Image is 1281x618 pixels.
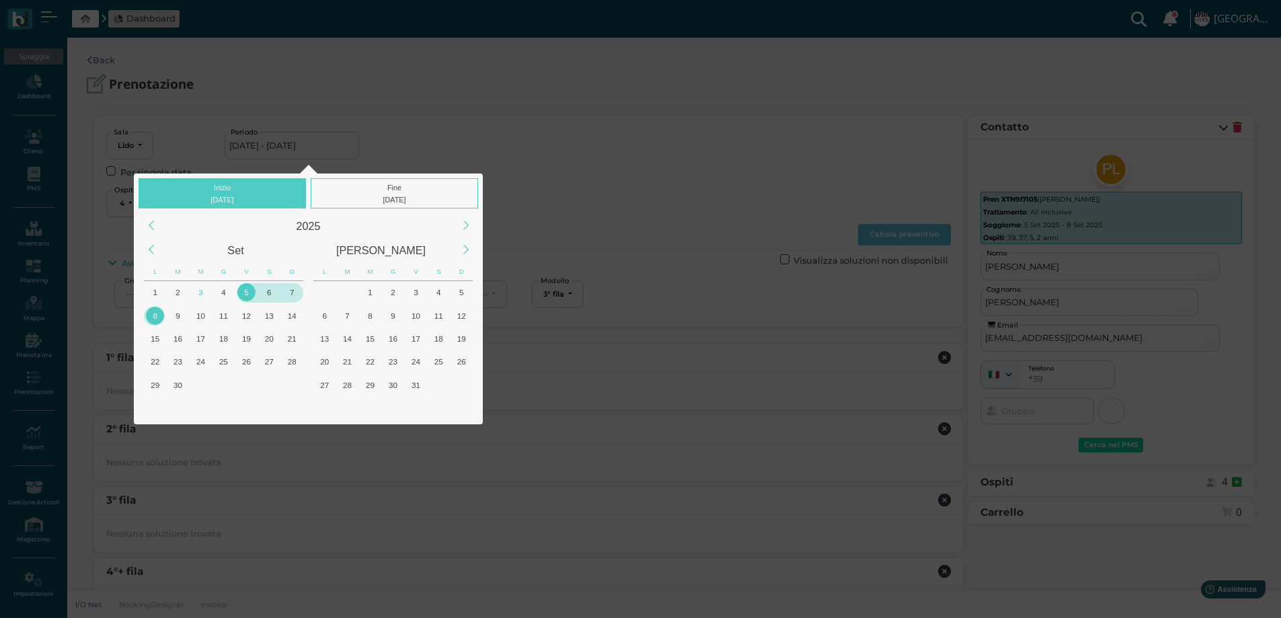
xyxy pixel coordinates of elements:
div: Giovedì, Ottobre 23 [382,350,405,373]
div: 24 [192,352,210,371]
div: Domenica, Novembre 9 [450,396,473,419]
div: Settembre [163,238,309,262]
div: Sabato, Settembre 13 [258,304,280,327]
div: Giovedì, Settembre 25 [212,350,235,373]
div: Sabato, Ottobre 18 [427,327,450,350]
div: Venerdì, Ottobre 3 [404,281,427,304]
div: 19 [453,330,471,348]
div: 7 [338,307,356,325]
div: Venerdì [405,262,428,281]
div: Giovedì [382,262,405,281]
div: Domenica, Ottobre 5 [450,281,473,304]
div: Giovedì, Ottobre 16 [382,327,405,350]
div: 1 [146,283,164,301]
div: 20 [315,352,334,371]
div: 15 [146,330,164,348]
div: Martedì, Settembre 30 [167,373,190,396]
div: Venerdì, Ottobre 17 [404,327,427,350]
div: Martedì, Settembre 2 [167,281,190,304]
span: Assistenza [40,11,89,21]
div: Mercoledì, Ottobre 1 [359,281,382,304]
div: Sabato, Settembre 20 [258,327,280,350]
div: Giovedì [212,262,235,281]
div: Lunedì, Ottobre 20 [313,350,336,373]
div: Giovedì, Ottobre 9 [212,396,235,419]
div: Sabato, Ottobre 11 [258,396,280,419]
div: Next Year [451,211,480,240]
div: 5 [453,283,471,301]
div: 14 [338,330,356,348]
div: Martedì, Ottobre 7 [167,396,190,419]
div: Previous Month [137,235,165,264]
div: Martedì, Ottobre 21 [336,350,359,373]
div: Martedì, Settembre 30 [336,281,359,304]
div: Domenica, Ottobre 5 [280,373,303,396]
div: Domenica, Novembre 2 [450,373,473,396]
div: Mercoledì, Ottobre 29 [359,373,382,396]
div: 5 [237,283,256,301]
div: 15 [361,330,379,348]
div: 2 [169,283,187,301]
div: Lunedì, Settembre 1 [144,281,167,304]
div: Venerdì, Ottobre 24 [404,350,427,373]
div: [DATE] [314,194,475,206]
div: Mercoledì, Novembre 5 [359,396,382,419]
div: Venerdì, Settembre 19 [235,327,258,350]
div: 22 [146,352,164,371]
div: Fine [311,178,478,208]
div: Venerdì [235,262,258,281]
div: 23 [384,352,402,371]
div: Martedì [336,262,359,281]
div: 11 [215,307,233,325]
div: Mercoledì, Ottobre 22 [359,350,382,373]
div: Mercoledì, Ottobre 1 [190,373,212,396]
div: Ottobre [309,238,454,262]
div: 25 [430,352,448,371]
div: Lunedì, Novembre 3 [313,396,336,419]
div: 16 [169,330,187,348]
div: Lunedì [313,262,336,281]
div: 17 [407,330,425,348]
div: 8 [361,307,379,325]
div: Martedì, Ottobre 28 [336,373,359,396]
div: Venerdì, Ottobre 3 [235,373,258,396]
div: Domenica, Ottobre 12 [280,396,303,419]
div: Mercoledì, Settembre 17 [190,327,212,350]
div: 17 [192,330,210,348]
div: Venerdì, Novembre 7 [404,396,427,419]
div: 1 [361,283,379,301]
div: Lunedì, Settembre 8 [144,304,167,327]
div: Mercoledì, Settembre 24 [190,350,212,373]
div: 12 [453,307,471,325]
div: 4 [215,283,233,301]
div: 13 [315,330,334,348]
div: Sabato, Ottobre 11 [427,304,450,327]
div: 27 [315,376,334,394]
div: Lunedì, Ottobre 27 [313,373,336,396]
div: Martedì, Settembre 23 [167,350,190,373]
div: 22 [361,352,379,371]
div: Mercoledì, Settembre 10 [190,304,212,327]
div: Mercoledì, Ottobre 15 [359,327,382,350]
div: 21 [283,330,301,348]
div: Martedì, Settembre 16 [167,327,190,350]
div: Sabato, Settembre 27 [258,350,280,373]
div: 18 [215,330,233,348]
div: Martedì, Ottobre 14 [336,327,359,350]
div: 30 [384,376,402,394]
div: 4 [430,283,448,301]
div: 29 [361,376,379,394]
div: 6 [260,283,278,301]
div: Domenica, Settembre 21 [280,327,303,350]
div: Domenica, Settembre 28 [280,350,303,373]
div: 19 [237,330,256,348]
div: 23 [169,352,187,371]
div: Lunedì, Ottobre 6 [144,396,167,419]
div: Mercoledì, Ottobre 8 [190,396,212,419]
div: 3 [407,283,425,301]
div: Mercoledì [190,262,212,281]
div: Sabato, Ottobre 4 [258,373,280,396]
div: Martedì, Settembre 9 [167,304,190,327]
div: Giovedì, Settembre 18 [212,327,235,350]
div: Lunedì, Settembre 15 [144,327,167,350]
